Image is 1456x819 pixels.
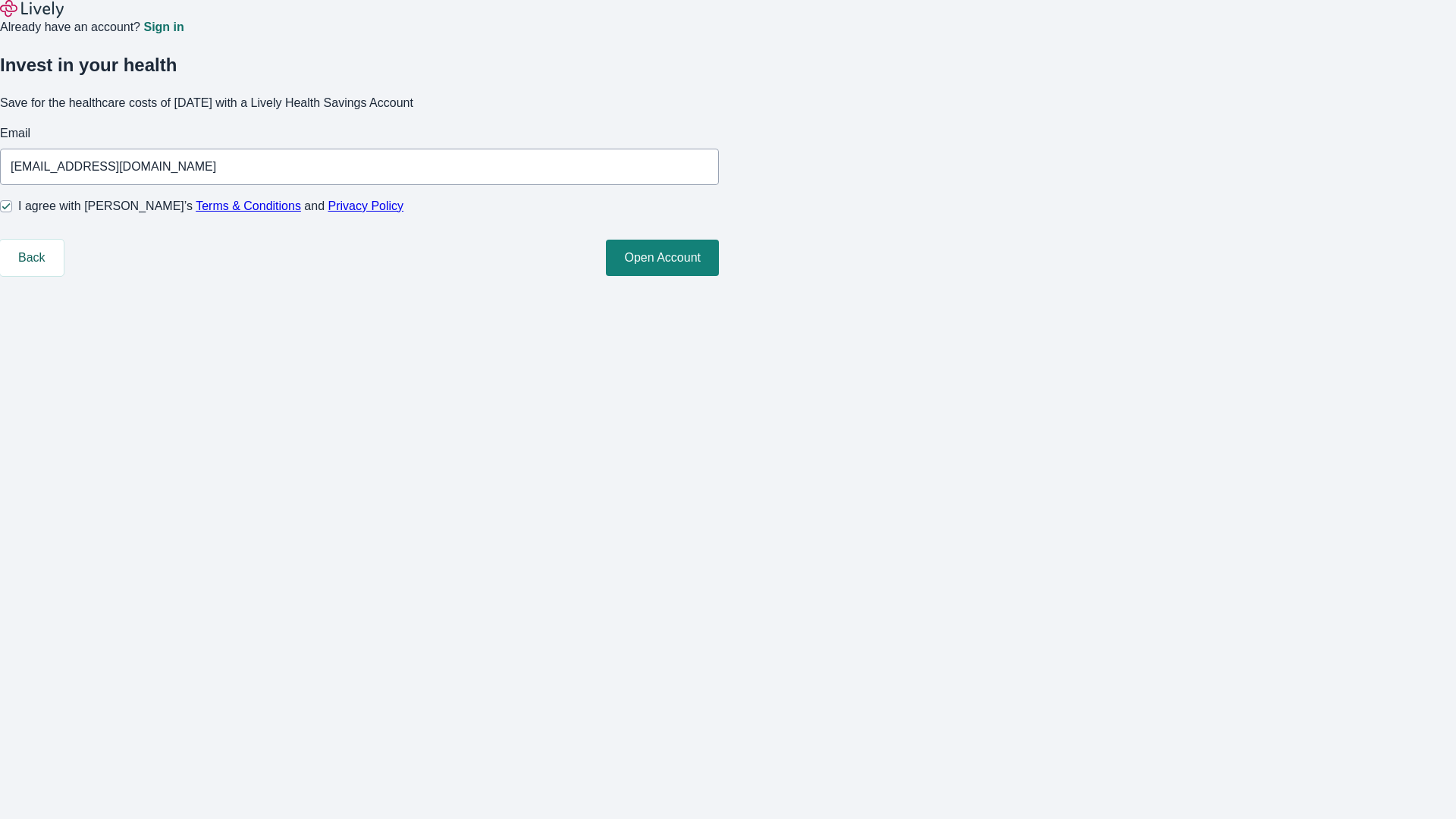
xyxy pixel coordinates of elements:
button: Open Account [606,240,719,276]
a: Terms & Conditions [196,199,301,212]
span: I agree with [PERSON_NAME]’s and [18,197,403,215]
a: Privacy Policy [328,199,404,212]
a: Sign in [143,21,184,33]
